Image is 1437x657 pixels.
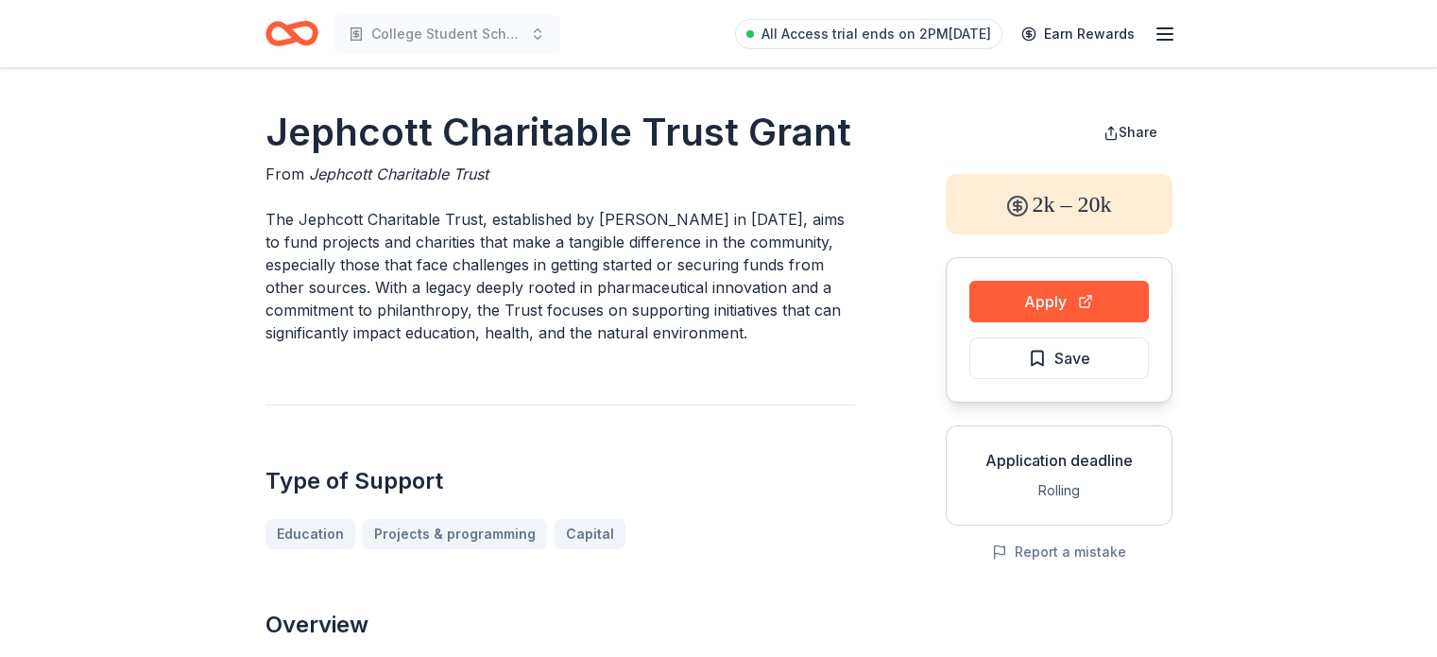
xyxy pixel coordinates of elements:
[334,15,560,53] button: College Student Scholarships & Vouchers
[946,174,1172,234] div: 2k – 20k
[1010,17,1146,51] a: Earn Rewards
[265,610,855,640] h2: Overview
[265,519,355,549] a: Education
[969,337,1149,379] button: Save
[309,164,488,183] span: Jephcott Charitable Trust
[1119,124,1157,140] span: Share
[265,208,855,344] p: The Jephcott Charitable Trust, established by [PERSON_NAME] in [DATE], aims to fund projects and ...
[371,23,522,45] span: College Student Scholarships & Vouchers
[265,11,318,56] a: Home
[962,479,1156,502] div: Rolling
[265,466,855,496] h2: Type of Support
[969,281,1149,322] button: Apply
[555,519,625,549] a: Capital
[761,23,991,45] span: All Access trial ends on 2PM[DATE]
[1088,113,1172,151] button: Share
[962,449,1156,472] div: Application deadline
[363,519,547,549] a: Projects & programming
[265,106,855,159] h1: Jephcott Charitable Trust Grant
[265,163,855,185] div: From
[735,19,1002,49] a: All Access trial ends on 2PM[DATE]
[1054,346,1090,371] span: Save
[992,541,1126,563] button: Report a mistake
